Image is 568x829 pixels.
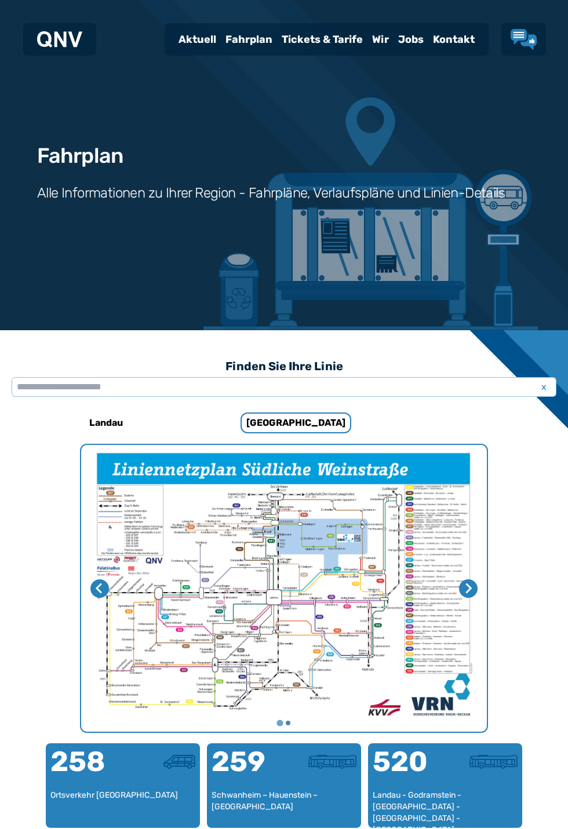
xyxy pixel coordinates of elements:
[308,755,356,769] img: Überlandbus
[50,790,195,824] div: Ortsverkehr [GEOGRAPHIC_DATA]
[286,721,290,725] button: Gehe zu Seite 2
[373,790,518,824] div: Landau - Godramstein - [GEOGRAPHIC_DATA] - [GEOGRAPHIC_DATA] - [GEOGRAPHIC_DATA]
[81,445,487,732] li: 1 von 2
[81,445,487,732] img: Netzpläne Südpfalz Seite 1 von 2
[277,24,367,54] a: Tickets & Tarife
[459,579,478,598] button: Nächste Seite
[37,144,123,167] h1: Fahrplan
[394,24,428,54] a: Jobs
[219,409,373,437] a: [GEOGRAPHIC_DATA]
[241,412,351,433] h6: [GEOGRAPHIC_DATA]
[373,748,445,790] div: 520
[81,719,487,727] ul: Wählen Sie eine Seite zum Anzeigen
[163,755,195,769] img: Kleinbus
[90,579,109,598] button: Letzte Seite
[469,755,518,769] img: Überlandbus
[221,24,277,54] a: Fahrplan
[29,409,183,437] a: Landau
[12,353,556,379] h3: Finden Sie Ihre Linie
[212,790,356,824] div: Schwanheim – Hauenstein – [GEOGRAPHIC_DATA]
[276,720,283,726] button: Gehe zu Seite 1
[50,748,123,790] div: 258
[511,29,537,50] a: Lob & Kritik
[212,748,284,790] div: 259
[367,24,394,54] a: Wir
[37,184,505,202] h3: Alle Informationen zu Ihrer Region - Fahrpläne, Verlaufspläne und Linien-Details
[85,414,128,432] h6: Landau
[428,24,479,54] a: Kontakt
[536,380,552,394] span: x
[37,31,82,48] img: QNV Logo
[37,28,82,51] a: QNV Logo
[174,24,221,54] a: Aktuell
[81,445,487,732] div: My Favorite Images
